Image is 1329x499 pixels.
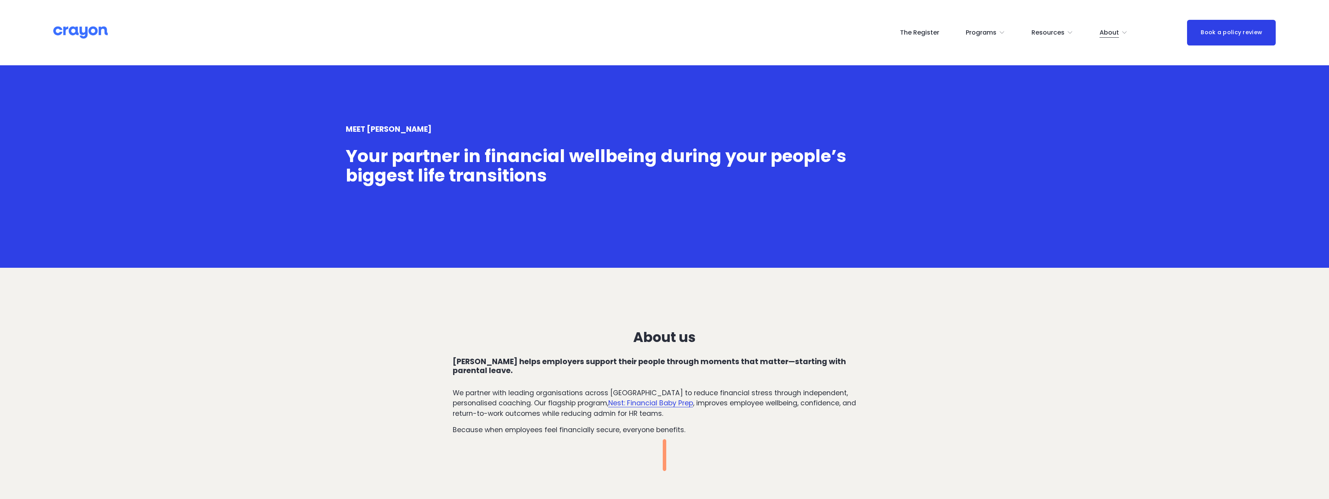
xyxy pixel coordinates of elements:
[346,125,984,134] h4: MEET [PERSON_NAME]
[966,27,996,38] span: Programs
[1031,27,1065,38] span: Resources
[1031,26,1073,39] a: folder dropdown
[900,26,939,39] a: The Register
[453,356,847,376] strong: [PERSON_NAME] helps employers support their people through moments that matter—starting with pare...
[966,26,1005,39] a: folder dropdown
[53,26,108,39] img: Crayon
[1100,27,1119,38] span: About
[346,144,850,188] span: Your partner in financial wellbeing during your people’s biggest life transitions
[453,330,877,345] h3: About us
[453,388,877,419] p: We partner with leading organisations across [GEOGRAPHIC_DATA] to reduce financial stress through...
[608,398,693,408] a: Nest: Financial Baby Prep
[1100,26,1128,39] a: folder dropdown
[1187,20,1276,45] a: Book a policy review
[453,425,877,435] p: Because when employees feel financially secure, everyone benefits.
